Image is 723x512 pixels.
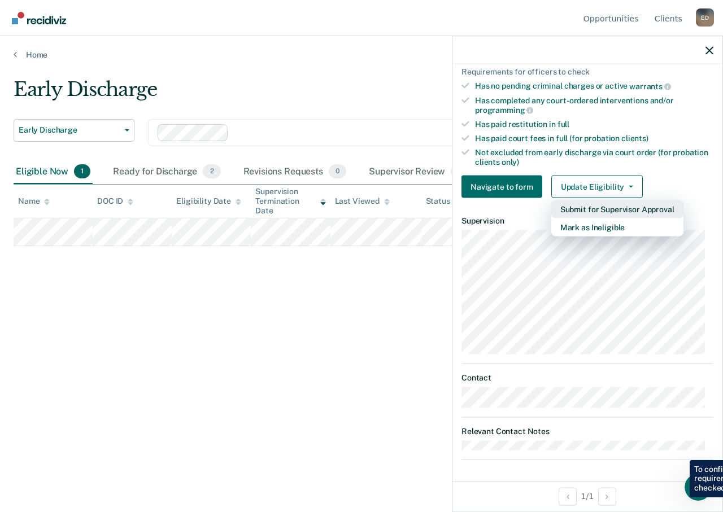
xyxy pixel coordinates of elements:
span: Early Discharge [19,125,120,135]
span: 2 [203,164,220,179]
div: Has no pending criminal charges or active [475,81,713,91]
img: Recidiviz [12,12,66,24]
span: 1 [451,164,467,179]
button: Profile dropdown button [696,8,714,27]
div: Has paid court fees in full (for probation [475,133,713,143]
div: Revisions Requests [241,160,349,185]
dt: Supervision [461,216,713,226]
button: Update Eligibility [551,176,643,198]
button: Mark as Ineligible [551,218,683,237]
div: Has completed any court-ordered interventions and/or [475,95,713,115]
div: Status [426,196,450,206]
div: Supervision Termination Date [255,187,325,215]
div: Supervisor Review [367,160,470,185]
div: DOC ID [97,196,133,206]
span: only) [502,157,519,166]
div: Early Discharge [14,78,664,110]
span: warrants [629,81,671,90]
div: Ready for Discharge [111,160,223,185]
button: Previous Opportunity [559,487,577,505]
div: Dropdown Menu [551,200,683,237]
a: Home [14,50,709,60]
div: E D [696,8,714,27]
button: Next Opportunity [598,487,616,505]
div: Eligibility Date [176,196,241,206]
dt: Contact [461,373,713,382]
dt: Relevant Contact Notes [461,427,713,436]
span: programming [475,106,533,115]
div: Not excluded from early discharge via court order (for probation clients [475,147,713,167]
div: Has paid restitution in [475,120,713,129]
div: Requirements for officers to check [461,67,713,77]
div: Eligible Now [14,160,93,185]
button: Submit for Supervisor Approval [551,200,683,218]
span: 0 [329,164,346,179]
span: full [558,120,569,129]
div: Last Viewed [335,196,390,206]
span: 1 [74,164,90,179]
div: 1 / 1 [452,481,722,511]
button: Navigate to form [461,176,542,198]
div: Name [18,196,50,206]
iframe: Intercom live chat [685,474,712,501]
a: Navigate to form link [461,176,547,198]
span: clients) [621,133,648,142]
